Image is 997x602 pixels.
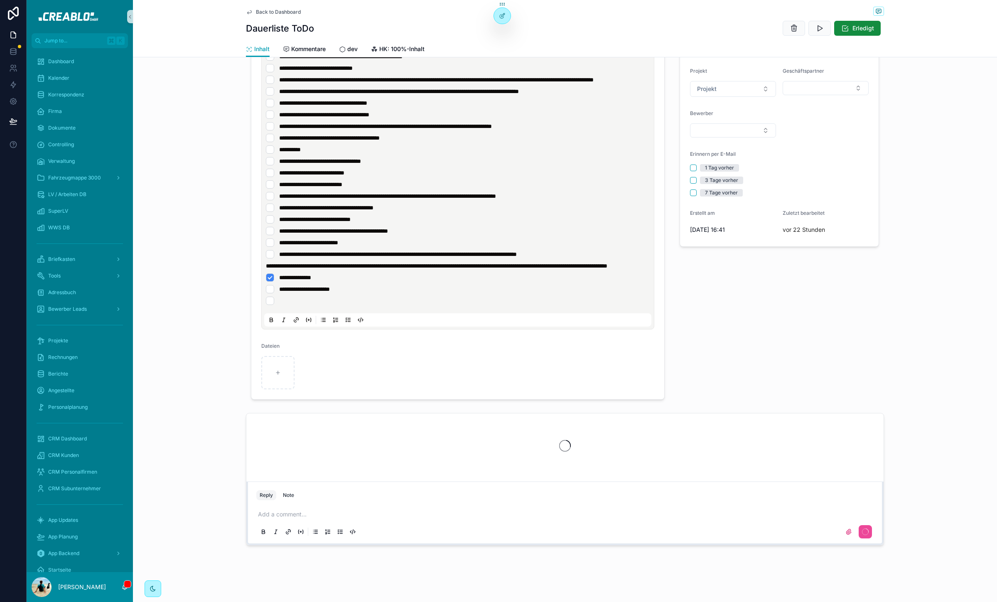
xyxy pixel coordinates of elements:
[48,289,76,296] span: Adressbuch
[291,45,326,53] span: Kommentare
[27,48,133,572] div: scrollable content
[246,22,314,34] h1: Dauerliste ToDo
[690,210,715,216] span: Erstellt am
[48,371,68,377] span: Berichte
[690,226,776,234] span: [DATE] 16:41
[32,220,128,235] a: WWS DB
[32,464,128,479] a: CRM Personalfirmen
[783,68,824,74] span: Geschäftspartner
[48,58,74,65] span: Dashboard
[690,123,776,138] button: Select Button
[48,469,97,475] span: CRM Personalfirmen
[32,366,128,381] a: Berichte
[48,256,75,263] span: Briefkasten
[690,151,736,157] span: Erinnern per E-Mail
[48,337,68,344] span: Projekte
[690,81,776,97] button: Select Button
[48,533,78,540] span: App Planung
[48,387,74,394] span: Angestellte
[32,333,128,348] a: Projekte
[32,154,128,169] a: Verwaltung
[283,492,294,499] div: Note
[32,170,128,185] a: Fahrzeugmappe 3000
[246,42,270,57] a: Inhalt
[48,354,78,361] span: Rechnungen
[48,141,74,148] span: Controlling
[32,54,128,69] a: Dashboard
[32,204,128,219] a: SuperLV
[852,24,874,32] span: Erledigt
[48,224,70,231] span: WWS DB
[371,42,425,58] a: HK: 100%-Inhalt
[379,45,425,53] span: HK: 100%-Inhalt
[48,404,88,410] span: Personalplanung
[48,306,87,312] span: Bewerber Leads
[48,567,71,573] span: Startseite
[32,302,128,317] a: Bewerber Leads
[783,226,825,234] p: vor 22 Stunden
[347,45,358,53] span: dev
[32,33,128,48] button: Jump to...K
[32,481,128,496] a: CRM Subunternehmer
[32,400,128,415] a: Personalplanung
[261,343,280,349] span: Dateien
[32,350,128,365] a: Rechnungen
[705,177,738,184] div: 3 Tage vorher
[32,448,128,463] a: CRM Kunden
[48,108,62,115] span: Firma
[32,513,128,528] a: App Updates
[48,125,76,131] span: Dokumente
[32,383,128,398] a: Angestellte
[690,68,707,74] span: Projekt
[32,187,128,202] a: LV / Arbeiten DB
[48,208,68,214] span: SuperLV
[256,9,301,15] span: Back to Dashboard
[32,137,128,152] a: Controlling
[783,210,825,216] span: Zuletzt bearbeitet
[48,435,87,442] span: CRM Dashboard
[32,563,128,577] a: Startseite
[32,120,128,135] a: Dokumente
[48,75,69,81] span: Kalender
[339,42,358,58] a: dev
[48,517,78,523] span: App Updates
[33,10,126,23] img: App logo
[32,268,128,283] a: Tools
[48,452,79,459] span: CRM Kunden
[32,71,128,86] a: Kalender
[44,37,104,44] span: Jump to...
[283,42,326,58] a: Kommentare
[48,191,86,198] span: LV / Arbeiten DB
[32,529,128,544] a: App Planung
[834,21,881,36] button: Erledigt
[256,490,276,500] button: Reply
[254,45,270,53] span: Inhalt
[48,485,101,492] span: CRM Subunternehmer
[32,431,128,446] a: CRM Dashboard
[48,174,101,181] span: Fahrzeugmappe 3000
[705,164,734,172] div: 1 Tag vorher
[32,252,128,267] a: Briefkasten
[32,87,128,102] a: Korrespondenz
[48,550,79,557] span: App Backend
[32,546,128,561] a: App Backend
[280,490,297,500] button: Note
[58,583,106,591] p: [PERSON_NAME]
[246,9,301,15] a: Back to Dashboard
[48,91,84,98] span: Korrespondenz
[32,104,128,119] a: Firma
[48,273,61,279] span: Tools
[48,158,75,165] span: Verwaltung
[690,110,713,116] span: Bewerber
[705,189,738,197] div: 7 Tage vorher
[783,81,869,95] button: Select Button
[117,37,124,44] span: K
[32,285,128,300] a: Adressbuch
[697,85,717,93] span: Projekt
